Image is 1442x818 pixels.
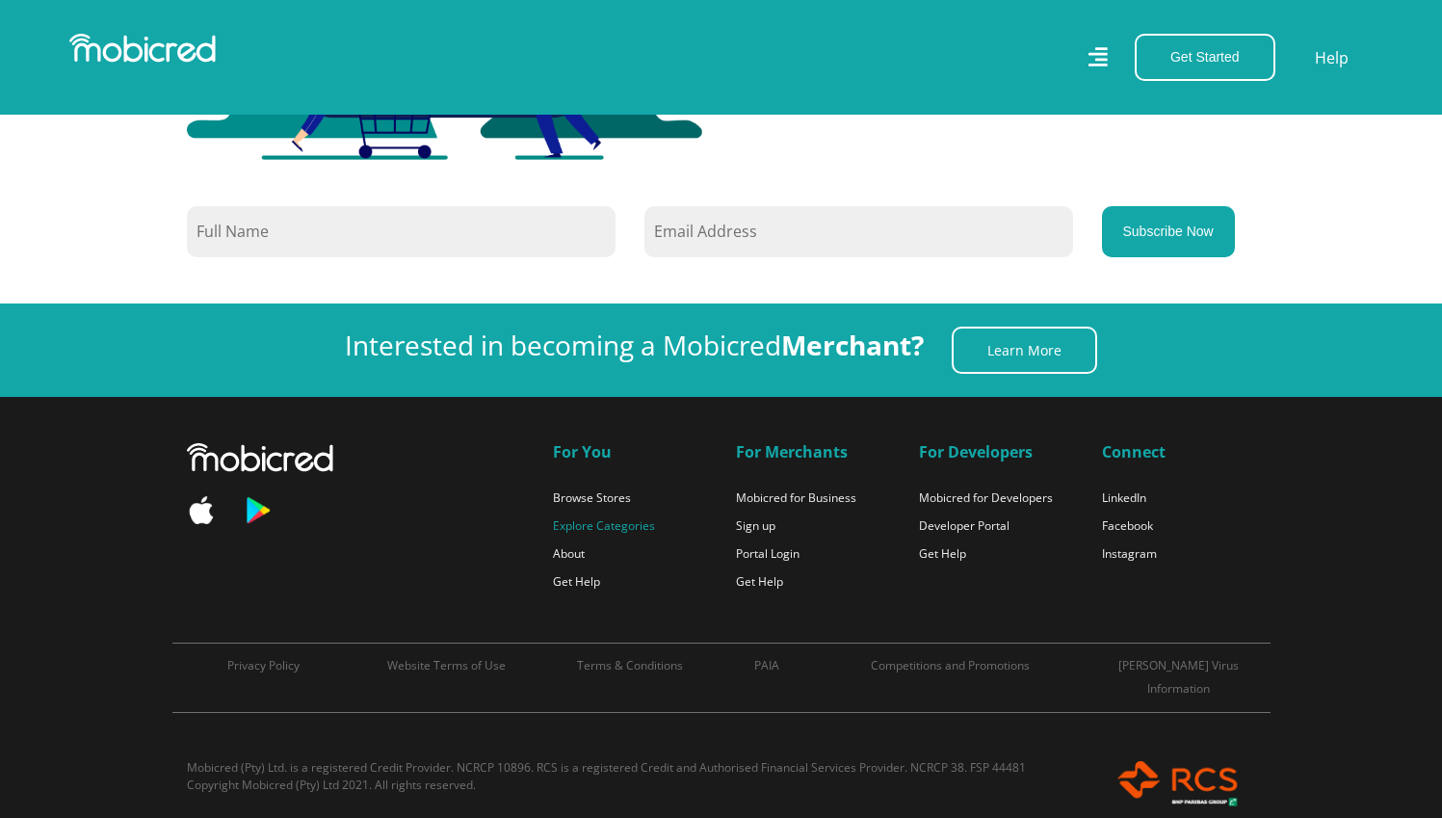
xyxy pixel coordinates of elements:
[553,573,600,590] a: Get Help
[754,657,779,673] a: PAIA
[187,206,616,257] input: Full Name
[553,517,655,534] a: Explore Categories
[1118,657,1239,697] a: [PERSON_NAME] Virus Information
[871,657,1030,673] a: Competitions and Promotions
[187,777,1073,794] p: Copyright Mobicred (Pty) Ltd 2021. All rights reserved.
[69,34,216,63] img: Mobicred
[1135,34,1275,81] button: Get Started
[345,330,924,362] h3: Interested in becoming a Mobicred
[919,545,966,562] a: Get Help
[553,489,631,506] a: Browse Stores
[736,443,890,462] h5: For Merchants
[387,657,506,673] a: Website Terms of Use
[736,489,856,506] a: Mobicred for Business
[577,657,683,673] a: Terms & Conditions
[1102,206,1235,257] button: Subscribe Now
[919,443,1073,462] h5: For Developers
[644,206,1073,257] input: Email Address
[1314,45,1350,70] a: Help
[736,573,783,590] a: Get Help
[1102,517,1153,534] a: Facebook
[243,495,272,526] img: Download Mobicred on the Google Play Store
[1102,443,1256,462] h5: Connect
[919,489,1053,506] a: Mobicred for Developers
[952,327,1097,374] a: Learn More
[736,545,800,562] a: Portal Login
[1102,545,1157,562] a: Instagram
[1102,489,1146,506] a: LinkedIn
[187,443,333,472] img: Mobicred
[187,759,1073,777] p: Mobicred (Pty) Ltd. is a registered Credit Provider. NCRCP 10896. RCS is a registered Credit and ...
[553,545,585,562] a: About
[781,327,924,363] strong: Merchant?
[919,517,1009,534] a: Developer Portal
[187,496,216,524] img: Download Mobicred on the Apple App Store
[553,443,707,462] h5: For You
[227,657,300,673] a: Privacy Policy
[736,517,775,534] a: Sign up
[1102,759,1256,808] img: RCS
